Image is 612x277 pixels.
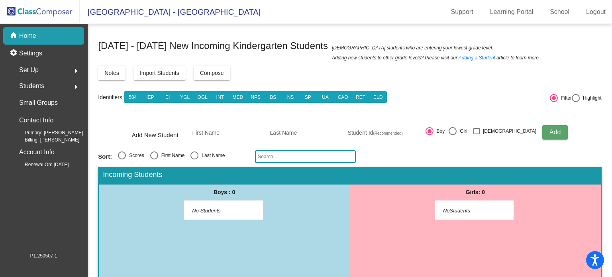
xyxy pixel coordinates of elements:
[299,91,317,103] button: SP
[12,136,79,143] span: Billing: [PERSON_NAME]
[229,91,247,103] button: MED
[98,153,112,160] span: Sort:
[99,185,350,200] div: Boys : 0
[332,44,493,52] span: [DEMOGRAPHIC_DATA] students who are entering your lowest grade level.
[98,94,124,100] a: Identifiers:
[12,129,83,136] span: Primary: [PERSON_NAME]
[80,6,261,18] span: [GEOGRAPHIC_DATA] - [GEOGRAPHIC_DATA]
[19,81,44,92] span: Students
[580,94,602,102] div: Highlight
[124,91,142,103] button: 504
[316,91,334,103] button: UA
[350,185,601,200] div: Girls: 0
[580,6,612,18] a: Logout
[443,207,493,215] span: NoStudents
[334,91,352,103] button: CAO
[98,151,249,162] mat-radio-group: Select an option
[198,152,225,159] div: Last Name
[19,97,58,108] p: Small Groups
[71,82,81,92] mat-icon: arrow_right
[19,65,39,76] span: Set Up
[192,130,264,136] input: First Name
[194,66,230,80] button: Compose
[19,49,42,58] p: Settings
[71,66,81,76] mat-icon: arrow_right
[352,91,370,103] button: RET
[133,66,186,80] button: Import Students
[19,115,53,126] p: Contact Info
[159,91,177,103] button: EI
[98,66,126,80] button: Notes
[433,128,445,135] div: Boy
[19,31,36,41] p: Home
[104,70,119,76] span: Notes
[247,91,265,103] button: NPS
[484,6,540,18] a: Learning Portal
[158,152,185,159] div: First Name
[558,94,572,102] div: Filter
[98,39,328,52] span: [DATE] - [DATE] New Incoming Kindergarten Students
[445,6,480,18] a: Support
[543,6,576,18] a: School
[176,91,194,103] button: YGL
[255,150,356,163] input: Search...
[332,54,539,62] span: Adding new students to other grade levels? Please visit our article to learn more
[132,130,186,140] span: Add New Student
[348,130,420,136] input: Student Id
[457,128,467,135] div: Girl
[126,152,144,159] div: Scores
[282,91,300,103] button: NS
[542,125,568,139] button: Add
[192,207,242,215] span: No Students
[270,130,342,136] input: Last Name
[459,54,495,62] a: Adding a Student
[369,91,387,103] button: ELD
[19,147,55,158] p: Account Info
[12,161,69,168] span: Renewal On: [DATE]
[103,171,162,179] span: Incoming Students
[483,126,536,136] span: [DEMOGRAPHIC_DATA]
[211,91,229,103] button: INT
[264,91,282,103] button: BS
[141,91,159,103] button: IEP
[10,31,19,41] mat-icon: home
[200,70,224,76] span: Compose
[549,129,561,136] span: Add
[10,49,19,58] mat-icon: settings
[140,70,179,76] span: Import Students
[194,91,212,103] button: OGL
